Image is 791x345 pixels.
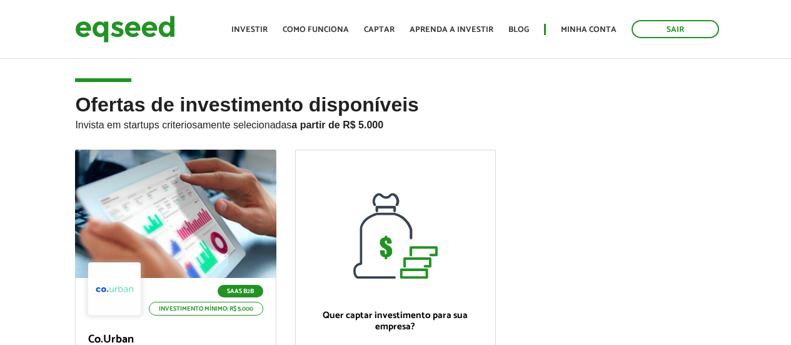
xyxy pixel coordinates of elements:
img: EqSeed [75,13,175,46]
strong: a partir de R$ 5.000 [291,120,383,130]
a: Investir [231,26,268,34]
a: Captar [364,26,395,34]
a: Como funciona [283,26,349,34]
p: SaaS B2B [218,285,263,297]
a: Minha conta [561,26,617,34]
a: Blog [508,26,529,34]
p: Invista em startups criteriosamente selecionadas [75,116,715,131]
h2: Ofertas de investimento disponíveis [75,94,715,150]
p: Quer captar investimento para sua empresa? [308,310,483,332]
a: Sair [632,20,719,38]
p: Investimento mínimo: R$ 5.000 [149,302,263,316]
a: Aprenda a investir [410,26,493,34]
